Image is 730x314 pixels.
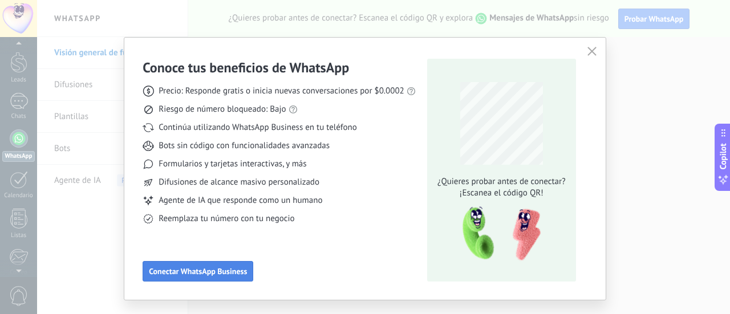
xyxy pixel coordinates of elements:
[159,104,286,115] span: Riesgo de número bloqueado: Bajo
[159,140,330,152] span: Bots sin código con funcionalidades avanzadas
[453,203,543,264] img: qr-pic-1x.png
[143,59,349,76] h3: Conoce tus beneficios de WhatsApp
[717,143,729,169] span: Copilot
[434,187,569,199] span: ¡Escanea el código QR!
[159,85,404,97] span: Precio: Responde gratis o inicia nuevas conversaciones por $0.0002
[159,158,306,170] span: Formularios y tarjetas interactivas, y más
[159,213,294,225] span: Reemplaza tu número con tu negocio
[434,176,569,187] span: ¿Quieres probar antes de conectar?
[159,195,322,206] span: Agente de IA que responde como un humano
[143,261,253,282] button: Conectar WhatsApp Business
[159,122,356,133] span: Continúa utilizando WhatsApp Business en tu teléfono
[159,177,319,188] span: Difusiones de alcance masivo personalizado
[149,267,247,275] span: Conectar WhatsApp Business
